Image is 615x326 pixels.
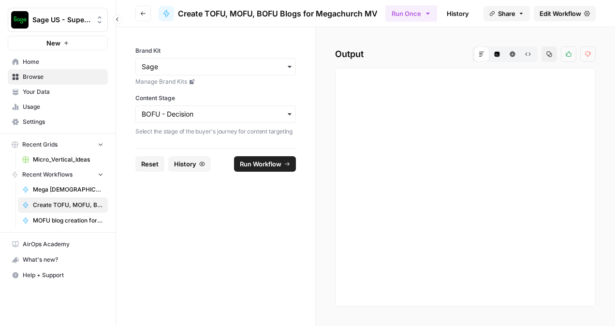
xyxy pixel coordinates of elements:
a: Manage Brand Kits [135,77,296,86]
span: Sage US - Super Marketer [32,15,91,25]
span: Edit Workflow [540,9,581,18]
img: Sage US - Super Marketer Logo [11,11,29,29]
span: Run Workflow [240,159,281,169]
a: MOFU blog creation for Megachurch [18,213,108,228]
a: History [441,6,475,21]
span: Recent Workflows [22,170,73,179]
span: New [46,38,60,48]
a: Home [8,54,108,70]
span: AirOps Academy [23,240,103,249]
h2: Output [335,46,596,62]
span: Share [498,9,515,18]
a: Micro_Vertical_Ideas [18,152,108,167]
input: Sage [142,62,290,72]
span: Reset [141,159,159,169]
button: Share [483,6,530,21]
button: Run Workflow [234,156,296,172]
span: Micro_Vertical_Ideas [33,155,103,164]
span: Browse [23,73,103,81]
button: Recent Workflows [8,167,108,182]
span: Settings [23,118,103,126]
a: Your Data [8,84,108,100]
p: Select the stage of the buyer's journey for content targeting [135,127,296,136]
button: Help + Support [8,267,108,283]
button: Reset [135,156,164,172]
a: Create TOFU, MOFU, BOFU Blogs for Megachurch MV [159,6,378,21]
button: Run Once [385,5,437,22]
input: BOFU - Decision [142,109,290,119]
button: Recent Grids [8,137,108,152]
span: Recent Grids [22,140,58,149]
span: Home [23,58,103,66]
span: History [174,159,196,169]
span: Help + Support [23,271,103,280]
span: Mega [DEMOGRAPHIC_DATA] Microvertical Asset Brief Update [DATE] [33,185,103,194]
span: Create TOFU, MOFU, BOFU Blogs for Megachurch MV [178,8,378,19]
span: Usage [23,103,103,111]
a: Create TOFU, MOFU, BOFU Blogs for Megachurch MV [18,197,108,213]
a: Edit Workflow [534,6,596,21]
button: Workspace: Sage US - Super Marketer [8,8,108,32]
button: History [168,156,211,172]
span: MOFU blog creation for Megachurch [33,216,103,225]
div: What's new? [8,252,107,267]
label: Content Stage [135,94,296,103]
a: AirOps Academy [8,237,108,252]
a: Mega [DEMOGRAPHIC_DATA] Microvertical Asset Brief Update [DATE] [18,182,108,197]
a: Settings [8,114,108,130]
button: New [8,36,108,50]
label: Brand Kit [135,46,296,55]
span: Your Data [23,88,103,96]
span: Create TOFU, MOFU, BOFU Blogs for Megachurch MV [33,201,103,209]
button: What's new? [8,252,108,267]
a: Usage [8,99,108,115]
a: Browse [8,69,108,85]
